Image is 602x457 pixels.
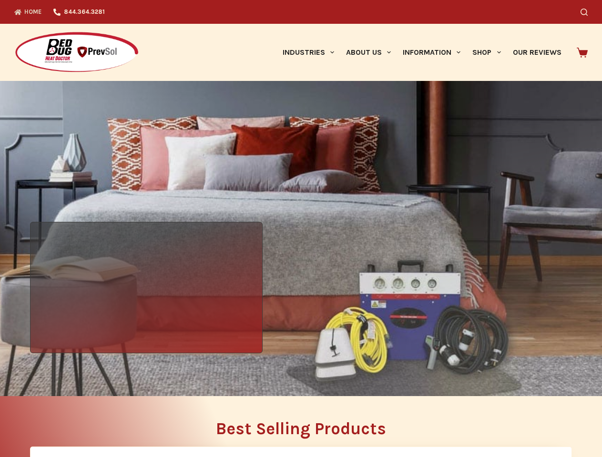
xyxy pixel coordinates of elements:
[397,24,467,81] a: Information
[30,420,572,437] h2: Best Selling Products
[14,31,139,74] img: Prevsol/Bed Bug Heat Doctor
[581,9,588,16] button: Search
[276,24,567,81] nav: Primary
[276,24,340,81] a: Industries
[340,24,397,81] a: About Us
[467,24,507,81] a: Shop
[507,24,567,81] a: Our Reviews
